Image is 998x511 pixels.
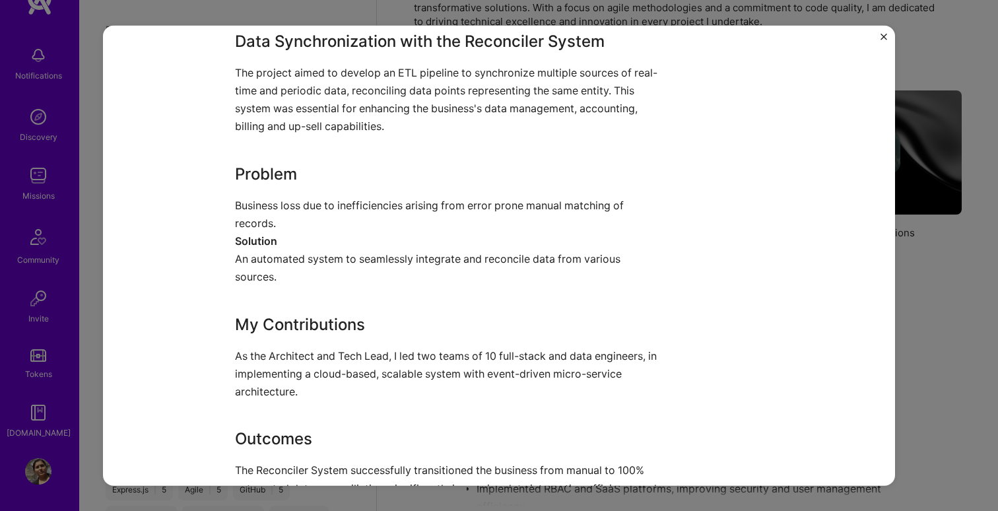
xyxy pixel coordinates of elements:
h3: Data Synchronization with the Reconciler System [235,30,664,53]
h3: My Contributions [235,312,664,336]
h3: Outcomes [235,427,664,451]
p: An automated system to seamlessly integrate and reconcile data from various sources. [235,250,664,286]
p: The project aimed to develop an ETL pipeline to synchronize multiple sources of real-time and per... [235,64,664,136]
h3: Problem [235,162,664,186]
button: Close [881,34,887,48]
strong: Solution [235,234,277,248]
p: As the Architect and Tech Lead, I led two teams of 10 full-stack and data engineers, in implement... [235,347,664,401]
p: Business loss due to inefficiencies arising from error prone manual matching of records. [235,196,664,232]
